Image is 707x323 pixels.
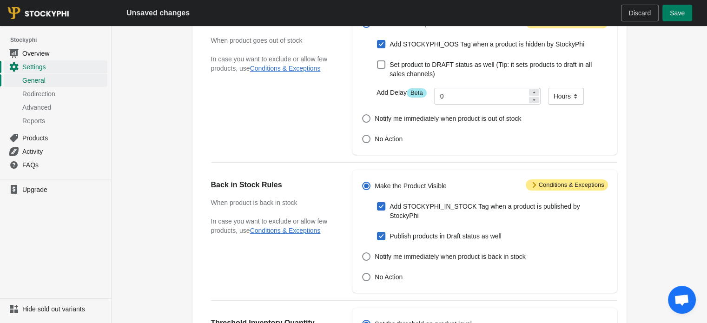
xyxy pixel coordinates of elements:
[10,35,111,45] span: Stockyphi
[22,62,106,72] span: Settings
[375,252,525,261] span: Notify me immediately when product is back in stock
[670,9,685,17] span: Save
[22,116,106,125] span: Reports
[126,7,190,19] h2: Unsaved changes
[22,160,106,170] span: FAQs
[4,46,107,60] a: Overview
[4,73,107,87] a: General
[250,227,321,234] button: Conditions & Exceptions
[211,54,334,73] p: In case you want to exclude or allow few products, use
[4,60,107,73] a: Settings
[211,179,334,191] h2: Back in Stock Rules
[4,87,107,100] a: Redirection
[375,114,521,123] span: Notify me immediately when product is out of stock
[390,231,501,241] span: Publish products in Draft status as well
[4,145,107,158] a: Activity
[377,88,426,98] label: Add Delay
[250,65,321,72] button: Conditions & Exceptions
[390,202,608,220] span: Add STOCKYPHI_IN_STOCK Tag when a product is published by StockyPhi
[375,134,403,144] span: No Action
[390,60,608,79] span: Set product to DRAFT status as well (Tip: it sets products to draft in all sales channels)
[629,9,651,17] span: Discard
[4,158,107,171] a: FAQs
[4,100,107,114] a: Advanced
[22,103,106,112] span: Advanced
[211,198,334,207] h3: When product is back in stock
[22,89,106,99] span: Redirection
[22,76,106,85] span: General
[22,185,106,194] span: Upgrade
[526,179,608,191] span: Conditions & Exceptions
[4,131,107,145] a: Products
[407,88,427,98] span: Beta
[621,5,659,21] button: Discard
[375,181,447,191] span: Make the Product Visible
[211,217,334,235] p: In case you want to exclude or allow few products, use
[22,49,106,58] span: Overview
[4,183,107,196] a: Upgrade
[4,303,107,316] a: Hide sold out variants
[22,133,106,143] span: Products
[22,147,106,156] span: Activity
[662,5,692,21] button: Save
[211,36,334,45] h3: When product goes out of stock
[375,272,403,282] span: No Action
[390,40,584,49] span: Add STOCKYPHI_OOS Tag when a product is hidden by StockyPhi
[668,286,696,314] div: Open chat
[22,304,106,314] span: Hide sold out variants
[4,114,107,127] a: Reports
